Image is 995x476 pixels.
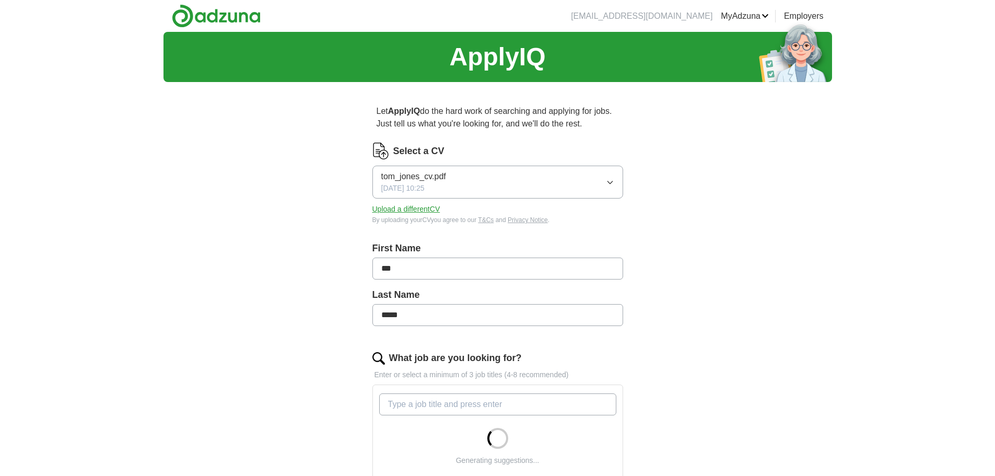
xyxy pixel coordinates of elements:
img: CV Icon [372,143,389,159]
label: Last Name [372,288,623,302]
a: T&Cs [478,216,494,224]
span: [DATE] 10:25 [381,183,425,194]
p: Let do the hard work of searching and applying for jobs. Just tell us what you're looking for, an... [372,101,623,134]
input: Type a job title and press enter [379,393,616,415]
a: MyAdzuna [721,10,769,22]
img: Adzuna logo [172,4,261,28]
p: Enter or select a minimum of 3 job titles (4-8 recommended) [372,369,623,380]
button: Upload a differentCV [372,204,440,215]
label: First Name [372,241,623,256]
label: What job are you looking for? [389,351,522,365]
a: Privacy Notice [508,216,548,224]
li: [EMAIL_ADDRESS][DOMAIN_NAME] [571,10,712,22]
div: Generating suggestions... [456,455,540,466]
a: Employers [784,10,824,22]
button: tom_jones_cv.pdf[DATE] 10:25 [372,166,623,199]
div: By uploading your CV you agree to our and . [372,215,623,225]
strong: ApplyIQ [388,107,420,115]
h1: ApplyIQ [449,38,545,76]
label: Select a CV [393,144,444,158]
img: search.png [372,352,385,365]
span: tom_jones_cv.pdf [381,170,446,183]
